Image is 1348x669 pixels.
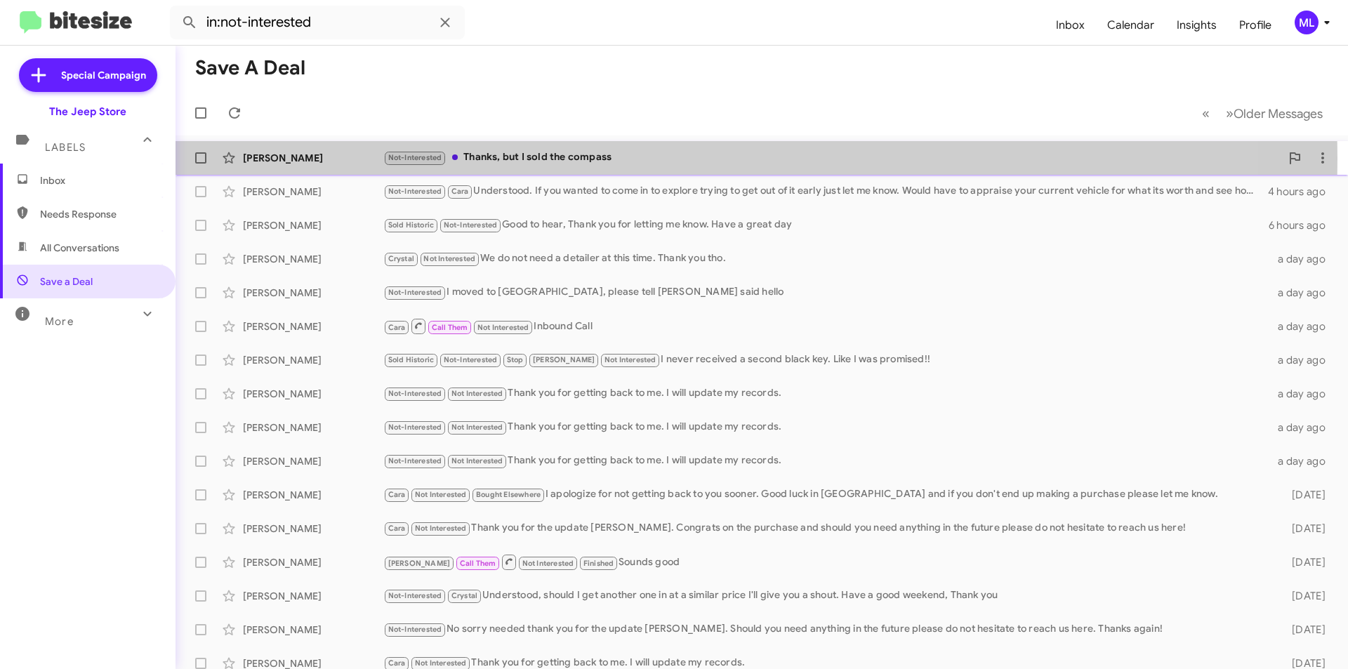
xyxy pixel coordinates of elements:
[383,419,1269,435] div: Thank you for getting back to me. I will update my records.
[1269,319,1337,333] div: a day ago
[451,389,503,398] span: Not Interested
[1269,454,1337,468] div: a day ago
[243,286,383,300] div: [PERSON_NAME]
[243,387,383,401] div: [PERSON_NAME]
[1234,106,1323,121] span: Older Messages
[1269,488,1337,502] div: [DATE]
[604,355,656,364] span: Not Interested
[1228,5,1283,46] a: Profile
[383,385,1269,402] div: Thank you for getting back to me. I will update my records.
[477,323,529,332] span: Not Interested
[243,555,383,569] div: [PERSON_NAME]
[388,187,442,196] span: Not-Interested
[243,185,383,199] div: [PERSON_NAME]
[383,284,1269,300] div: I moved to [GEOGRAPHIC_DATA], please tell [PERSON_NAME] said hello
[19,58,157,92] a: Special Campaign
[460,559,496,568] span: Call Them
[451,591,477,600] span: Crystal
[383,453,1269,469] div: Thank you for getting back to me. I will update my records.
[195,57,305,79] h1: Save a Deal
[423,254,475,263] span: Not Interested
[388,355,435,364] span: Sold Historic
[243,252,383,266] div: [PERSON_NAME]
[40,274,93,289] span: Save a Deal
[451,423,503,432] span: Not Interested
[170,6,465,39] input: Search
[1096,5,1165,46] a: Calendar
[388,288,442,297] span: Not-Interested
[243,218,383,232] div: [PERSON_NAME]
[383,621,1269,637] div: No sorry needed thank you for the update [PERSON_NAME]. Should you need anything in the future pl...
[243,151,383,165] div: [PERSON_NAME]
[383,217,1269,233] div: Good to hear, Thank you for letting me know. Have a great day
[1283,11,1333,34] button: ML
[1217,99,1331,128] button: Next
[1269,218,1337,232] div: 6 hours ago
[383,352,1269,368] div: I never received a second black key. Like I was promised!!
[1165,5,1228,46] a: Insights
[451,456,503,465] span: Not Interested
[1269,252,1337,266] div: a day ago
[388,254,414,263] span: Crystal
[522,559,574,568] span: Not Interested
[415,524,467,533] span: Not Interested
[507,355,524,364] span: Stop
[388,323,406,332] span: Cara
[388,153,442,162] span: Not-Interested
[415,658,467,668] span: Not Interested
[1269,353,1337,367] div: a day ago
[1269,387,1337,401] div: a day ago
[388,591,442,600] span: Not-Interested
[476,490,541,499] span: Bought Elsewhere
[1269,623,1337,637] div: [DATE]
[1194,99,1331,128] nav: Page navigation example
[388,389,442,398] span: Not-Interested
[243,319,383,333] div: [PERSON_NAME]
[1295,11,1319,34] div: ML
[383,150,1281,166] div: Thanks, but I sold the compass
[1045,5,1096,46] a: Inbox
[45,141,86,154] span: Labels
[1268,185,1337,199] div: 4 hours ago
[388,625,442,634] span: Not-Interested
[1202,105,1210,122] span: «
[383,486,1269,503] div: I apologize for not getting back to you sooner. Good luck in [GEOGRAPHIC_DATA] and if you don't e...
[583,559,614,568] span: Finished
[383,588,1269,604] div: Understood, should I get another one in at a similar price I'll give you a shout. Have a good wee...
[432,323,468,332] span: Call Them
[1194,99,1218,128] button: Previous
[61,68,146,82] span: Special Campaign
[243,623,383,637] div: [PERSON_NAME]
[40,241,119,255] span: All Conversations
[388,524,406,533] span: Cara
[388,456,442,465] span: Not-Interested
[388,220,435,230] span: Sold Historic
[388,559,451,568] span: [PERSON_NAME]
[383,251,1269,267] div: We do not need a detailer at this time. Thank you tho.
[40,207,159,221] span: Needs Response
[1226,105,1234,122] span: »
[388,490,406,499] span: Cara
[243,589,383,603] div: [PERSON_NAME]
[1269,589,1337,603] div: [DATE]
[49,105,126,119] div: The Jeep Store
[388,658,406,668] span: Cara
[1269,522,1337,536] div: [DATE]
[243,522,383,536] div: [PERSON_NAME]
[533,355,595,364] span: [PERSON_NAME]
[1269,286,1337,300] div: a day ago
[243,488,383,502] div: [PERSON_NAME]
[383,183,1268,199] div: Understood. If you wanted to come in to explore trying to get out of it early just let me know. W...
[383,520,1269,536] div: Thank you for the update [PERSON_NAME]. Congrats on the purchase and should you need anything in ...
[45,315,74,328] span: More
[383,317,1269,335] div: Inbound Call
[415,490,467,499] span: Not Interested
[40,173,159,187] span: Inbox
[243,454,383,468] div: [PERSON_NAME]
[388,423,442,432] span: Not-Interested
[451,187,469,196] span: Cara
